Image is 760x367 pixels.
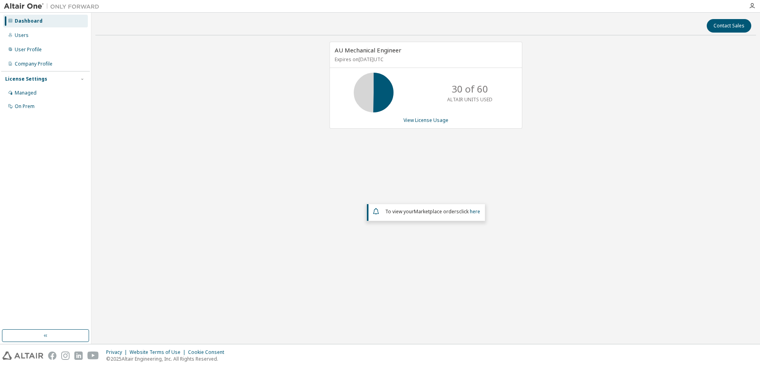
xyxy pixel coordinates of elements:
span: To view your click [385,208,480,215]
div: On Prem [15,103,35,110]
p: ALTAIR UNITS USED [447,96,492,103]
div: Users [15,32,29,39]
a: here [470,208,480,215]
em: Marketplace orders [414,208,459,215]
div: Privacy [106,349,130,355]
img: altair_logo.svg [2,352,43,360]
img: instagram.svg [61,352,70,360]
div: Managed [15,90,37,96]
img: Altair One [4,2,103,10]
p: Expires on [DATE] UTC [335,56,515,63]
img: facebook.svg [48,352,56,360]
span: AU Mechanical Engineer [335,46,401,54]
div: Dashboard [15,18,43,24]
img: youtube.svg [87,352,99,360]
div: License Settings [5,76,47,82]
div: Cookie Consent [188,349,229,355]
div: Company Profile [15,61,52,67]
img: linkedin.svg [74,352,83,360]
p: © 2025 Altair Engineering, Inc. All Rights Reserved. [106,355,229,362]
div: Website Terms of Use [130,349,188,355]
a: View License Usage [403,117,448,124]
p: 30 of 60 [452,82,488,96]
div: User Profile [15,46,42,53]
button: Contact Sales [707,19,751,33]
